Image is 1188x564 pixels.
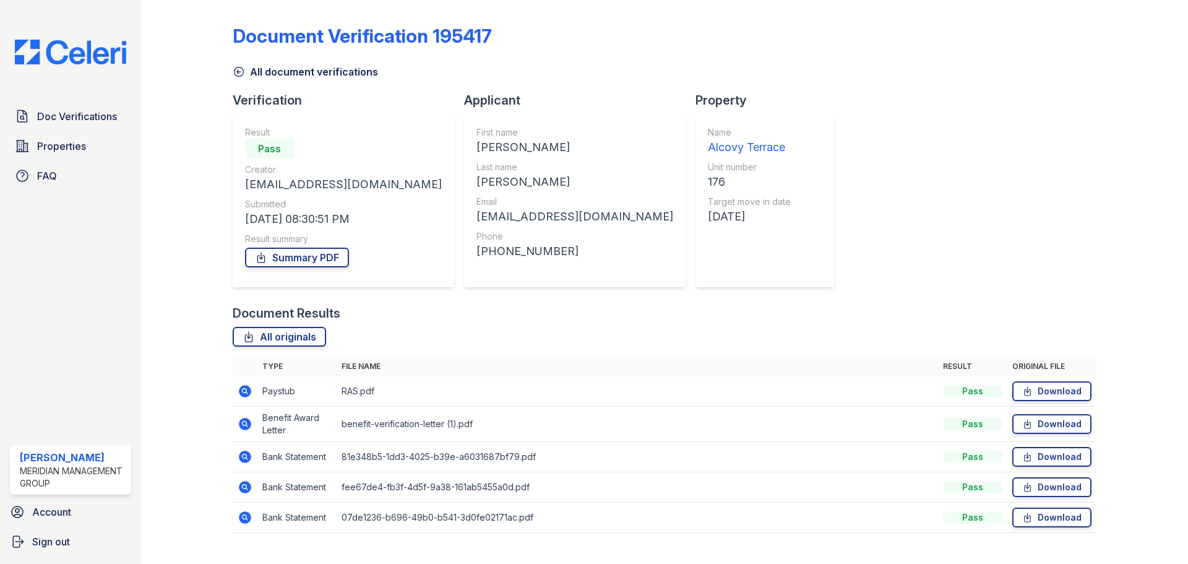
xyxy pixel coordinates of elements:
[1007,357,1096,376] th: Original file
[337,376,938,407] td: RAS.pdf
[476,161,673,173] div: Last name
[233,64,378,79] a: All document verifications
[337,472,938,503] td: fee67de4-fb3f-4d5f-9a38-161ab5455a0d.pdf
[257,472,337,503] td: Bank Statement
[257,407,337,442] td: Benefit Award Letter
[245,248,349,267] a: Summary PDF
[708,126,791,156] a: Name Alcovy Terrace
[5,529,136,554] a: Sign out
[938,357,1007,376] th: Result
[943,481,1002,493] div: Pass
[476,230,673,243] div: Phone
[10,134,131,158] a: Properties
[37,109,117,124] span: Doc Verifications
[233,327,326,347] a: All originals
[337,407,938,442] td: benefit-verification-letter (1).pdf
[464,92,695,109] div: Applicant
[476,126,673,139] div: First name
[245,163,442,176] div: Creator
[10,104,131,129] a: Doc Verifications
[943,451,1002,463] div: Pass
[476,243,673,260] div: [PHONE_NUMBER]
[1012,508,1091,527] a: Download
[337,357,938,376] th: File name
[1012,477,1091,497] a: Download
[337,503,938,533] td: 07de1236-b696-49b0-b541-3d0fe02171ac.pdf
[1012,414,1091,434] a: Download
[10,163,131,188] a: FAQ
[943,385,1002,397] div: Pass
[245,233,442,245] div: Result summary
[943,511,1002,524] div: Pass
[233,305,340,322] div: Document Results
[5,40,136,64] img: CE_Logo_Blue-a8612792a0a2168367f1c8372b55b34899dd931a85d93a1a3d3e32e68fde9ad4.png
[708,173,791,191] div: 176
[20,450,126,465] div: [PERSON_NAME]
[20,465,126,490] div: Meridian Management Group
[708,208,791,225] div: [DATE]
[233,92,464,109] div: Verification
[337,442,938,472] td: 81e348b5-1dd3-4025-b39e-a6031687bf79.pdf
[476,173,673,191] div: [PERSON_NAME]
[476,196,673,208] div: Email
[476,208,673,225] div: [EMAIL_ADDRESS][DOMAIN_NAME]
[245,198,442,210] div: Submitted
[476,139,673,156] div: [PERSON_NAME]
[257,503,337,533] td: Bank Statement
[32,534,70,549] span: Sign out
[32,505,71,519] span: Account
[245,210,442,228] div: [DATE] 08:30:51 PM
[5,500,136,524] a: Account
[257,376,337,407] td: Paystub
[943,418,1002,430] div: Pass
[233,25,492,47] div: Document Verification 195417
[245,139,295,158] div: Pass
[245,176,442,193] div: [EMAIL_ADDRESS][DOMAIN_NAME]
[1012,381,1091,401] a: Download
[695,92,844,109] div: Property
[708,126,791,139] div: Name
[1012,447,1091,467] a: Download
[708,139,791,156] div: Alcovy Terrace
[257,442,337,472] td: Bank Statement
[708,196,791,208] div: Target move in date
[37,139,86,154] span: Properties
[37,168,57,183] span: FAQ
[257,357,337,376] th: Type
[708,161,791,173] div: Unit number
[245,126,442,139] div: Result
